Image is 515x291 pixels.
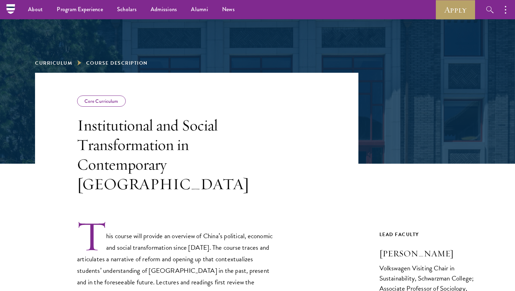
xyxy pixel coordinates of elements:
[86,59,148,67] span: Course Description
[77,115,277,194] h3: Institutional and Social Transformation in Contemporary [GEOGRAPHIC_DATA]
[35,59,72,67] a: Curriculum
[77,95,126,107] div: Core Curriculum
[379,248,480,260] h3: [PERSON_NAME]
[379,230,480,239] div: Lead Faculty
